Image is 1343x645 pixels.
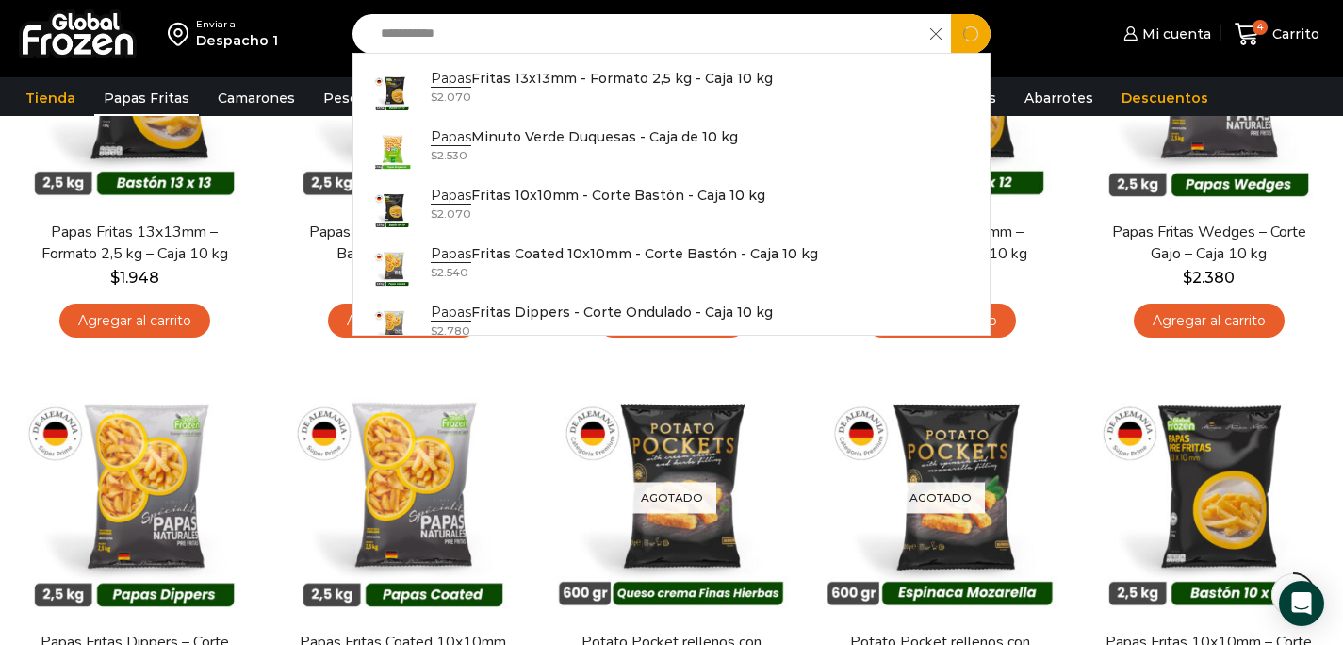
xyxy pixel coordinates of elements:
span: $ [431,207,437,221]
p: Agotado [628,482,716,513]
bdi: 2.540 [431,265,468,279]
a: Tienda [16,80,85,116]
p: Fritas Coated 10x10mm - Corte Bastón - Caja 10 kg [431,243,818,264]
span: $ [431,323,437,338]
strong: Papas [431,70,471,88]
a: 4 Carrito [1230,12,1324,57]
bdi: 2.380 [1183,269,1235,287]
div: Despacho 1 [196,31,278,50]
a: Abarrotes [1015,80,1103,116]
bdi: 2.530 [431,148,467,162]
div: Open Intercom Messenger [1279,581,1324,626]
span: Mi cuenta [1138,25,1211,43]
strong: Papas [431,245,471,263]
strong: Papas [431,128,471,146]
a: Papas Fritas 13x13mm – Formato 2,5 kg – Caja 10 kg [26,222,243,265]
bdi: 1.948 [110,269,159,287]
a: Agregar al carrito: “Papas Fritas 13x13mm - Formato 2,5 kg - Caja 10 kg” [59,304,210,339]
a: Papas Fritas Wedges – Corte Gajo – Caja 10 kg [1101,222,1318,265]
div: Enviar a [196,18,278,31]
a: PapasFritas Coated 10x10mm - Corte Bastón - Caja 10 kg $2.540 [353,239,991,297]
a: Agregar al carrito: “Papas Fritas 7x7mm - Corte Bastón - Caja 10 kg” [328,304,479,339]
a: Agregar al carrito: “Papas Fritas Wedges – Corte Gajo - Caja 10 kg” [1134,304,1285,339]
span: $ [431,265,437,279]
a: PapasFritas Dippers - Corte Ondulado - Caja 10 kg $2.780 [353,297,991,356]
button: Search button [951,14,991,54]
bdi: 2.070 [431,207,471,221]
a: Papas Fritas 7x7mm – Corte Bastón – Caja 10 kg [295,222,512,265]
span: $ [110,269,120,287]
p: Minuto Verde Duquesas - Caja de 10 kg [431,126,738,147]
span: 4 [1253,20,1268,35]
a: Papas Fritas [94,80,199,116]
bdi: 2.780 [431,323,470,338]
span: $ [1183,269,1192,287]
p: Agotado [896,482,985,513]
a: PapasMinuto Verde Duquesas - Caja de 10 kg $2.530 [353,122,991,180]
a: Pescados y Mariscos [314,80,475,116]
a: Descuentos [1112,80,1218,116]
span: $ [431,90,437,104]
a: Mi cuenta [1119,15,1211,53]
a: PapasFritas 10x10mm - Corte Bastón - Caja 10 kg $2.070 [353,180,991,239]
span: $ [431,148,437,162]
p: Fritas Dippers - Corte Ondulado - Caja 10 kg [431,302,773,322]
a: PapasFritas 13x13mm - Formato 2,5 kg - Caja 10 kg $2.070 [353,63,991,122]
bdi: 2.070 [431,90,471,104]
strong: Papas [431,304,471,322]
img: address-field-icon.svg [168,18,196,50]
a: Camarones [208,80,304,116]
strong: Papas [431,187,471,205]
p: Fritas 13x13mm - Formato 2,5 kg - Caja 10 kg [431,68,773,89]
p: Fritas 10x10mm - Corte Bastón - Caja 10 kg [431,185,765,206]
span: Carrito [1268,25,1319,43]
